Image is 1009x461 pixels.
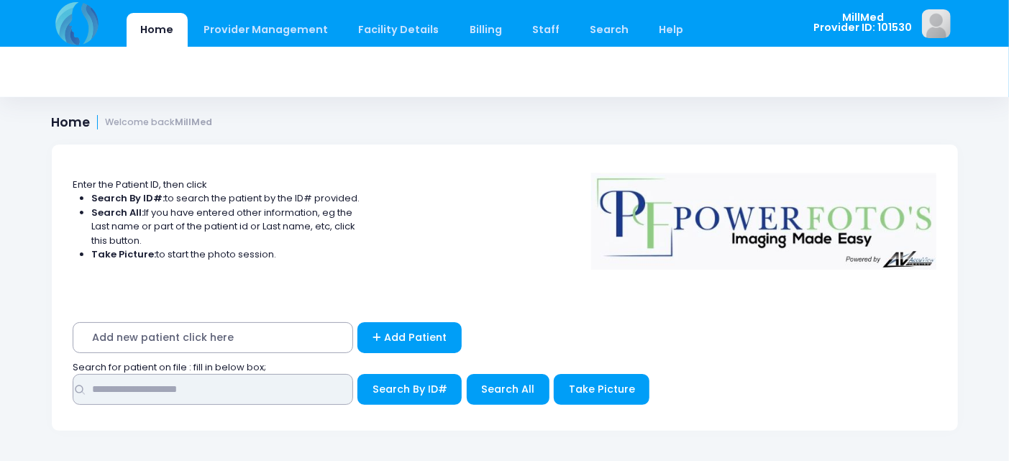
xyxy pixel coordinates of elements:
[814,12,913,33] span: MillMed Provider ID: 101530
[175,116,212,128] strong: MillMed
[554,374,649,405] button: Take Picture
[73,360,266,374] span: Search for patient on file : fill in below box;
[584,163,944,270] img: Logo
[645,13,698,47] a: Help
[73,178,207,191] span: Enter the Patient ID, then click
[127,13,188,47] a: Home
[357,322,462,353] a: Add Patient
[91,247,156,261] strong: Take Picture:
[344,13,453,47] a: Facility Details
[373,382,447,396] span: Search By ID#
[190,13,342,47] a: Provider Management
[467,374,549,405] button: Search All
[455,13,516,47] a: Billing
[91,206,360,248] li: If you have entered other information, eg the Last name or part of the patient id or Last name, e...
[91,191,360,206] li: to search the patient by the ID# provided.
[922,9,951,38] img: image
[576,13,643,47] a: Search
[105,117,212,128] small: Welcome back
[519,13,574,47] a: Staff
[73,322,353,353] span: Add new patient click here
[91,247,360,262] li: to start the photo session.
[91,206,144,219] strong: Search All:
[91,191,165,205] strong: Search By ID#:
[481,382,534,396] span: Search All
[569,382,635,396] span: Take Picture
[52,115,213,130] h1: Home
[357,374,462,405] button: Search By ID#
